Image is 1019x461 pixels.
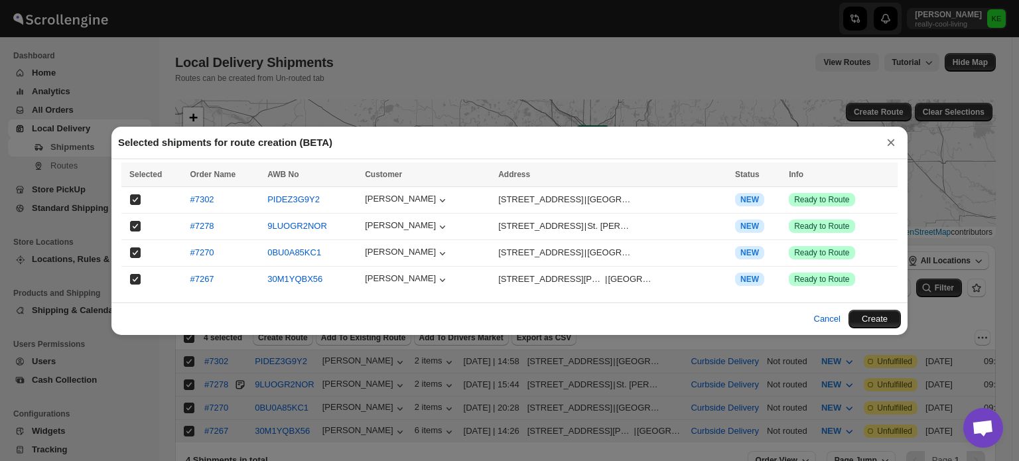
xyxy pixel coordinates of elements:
button: #7302 [190,194,214,204]
span: Customer [365,170,402,179]
button: #7278 [190,221,214,231]
span: Info [789,170,803,179]
span: NEW [740,222,759,231]
button: 9LUOGR2NOR [267,221,327,231]
div: | [498,193,727,206]
button: × [881,133,901,152]
div: Open chat [963,408,1003,448]
span: Order Name [190,170,236,179]
span: NEW [740,195,759,204]
span: Ready to Route [794,194,849,205]
button: PIDEZ3G9Y2 [267,194,320,204]
div: | [498,220,727,233]
span: Status [735,170,760,179]
div: [GEOGRAPHIC_DATA] [587,193,634,206]
button: [PERSON_NAME] [365,194,449,207]
div: St. [PERSON_NAME] [587,220,634,233]
span: Ready to Route [794,221,849,231]
span: Address [498,170,530,179]
span: AWB No [267,170,299,179]
button: [PERSON_NAME] [365,220,449,233]
div: [STREET_ADDRESS] [498,193,584,206]
div: [STREET_ADDRESS] [498,220,584,233]
h2: Selected shipments for route creation (BETA) [118,136,332,149]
